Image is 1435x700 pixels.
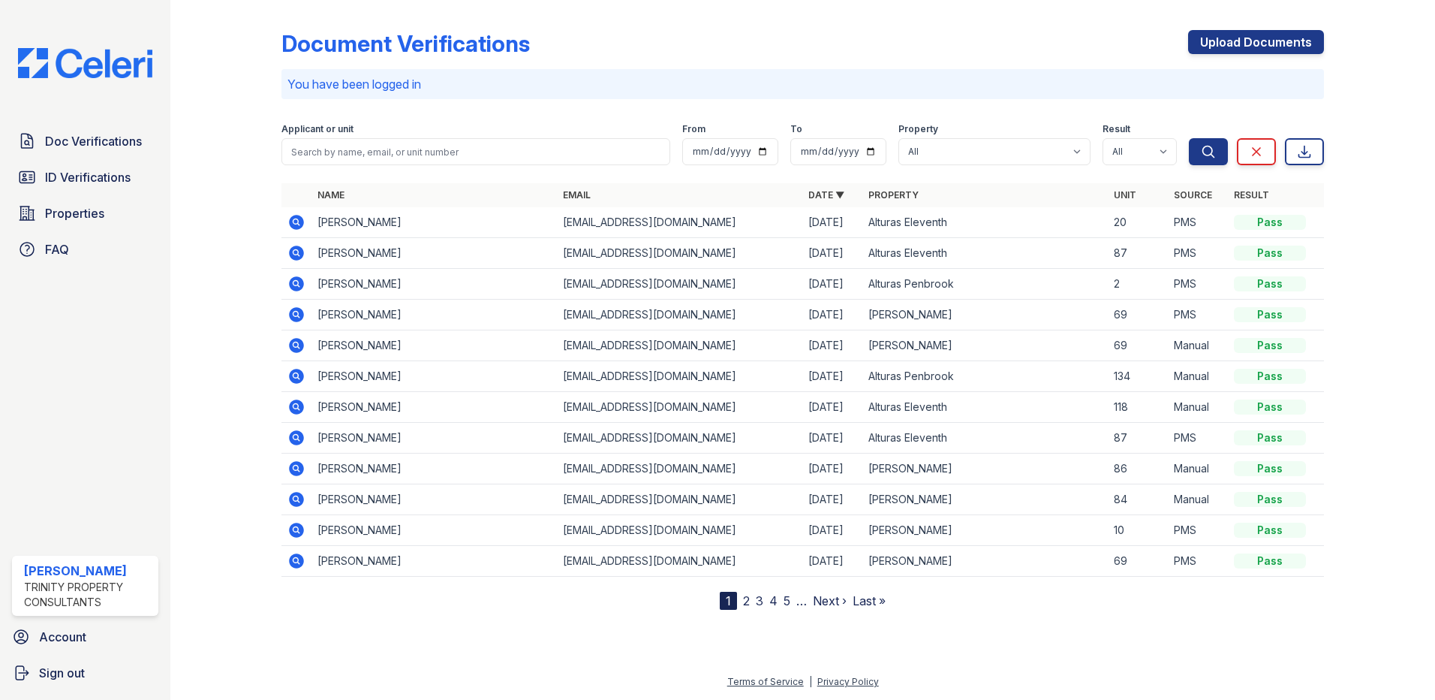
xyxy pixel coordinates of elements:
div: Pass [1234,307,1306,322]
td: 69 [1108,300,1168,330]
div: Trinity Property Consultants [24,580,152,610]
input: Search by name, email, or unit number [281,138,670,165]
a: 5 [784,593,790,608]
td: PMS [1168,269,1228,300]
div: Pass [1234,276,1306,291]
td: [DATE] [802,515,862,546]
td: [PERSON_NAME] [862,454,1108,484]
td: [DATE] [802,423,862,454]
a: FAQ [12,234,158,264]
label: Result [1103,123,1130,135]
td: [PERSON_NAME] [862,546,1108,577]
td: [PERSON_NAME] [311,546,557,577]
td: [PERSON_NAME] [311,484,557,515]
a: Doc Verifications [12,126,158,156]
td: [DATE] [802,300,862,330]
td: [DATE] [802,546,862,577]
td: [EMAIL_ADDRESS][DOMAIN_NAME] [557,269,802,300]
a: Properties [12,198,158,228]
td: [PERSON_NAME] [311,454,557,484]
div: Pass [1234,430,1306,445]
label: From [682,123,705,135]
td: 10 [1108,515,1168,546]
td: Manual [1168,361,1228,392]
td: [PERSON_NAME] [311,300,557,330]
a: Upload Documents [1188,30,1324,54]
td: 2 [1108,269,1168,300]
td: [EMAIL_ADDRESS][DOMAIN_NAME] [557,300,802,330]
label: To [790,123,802,135]
span: Sign out [39,664,85,682]
td: [PERSON_NAME] [862,300,1108,330]
td: 87 [1108,423,1168,454]
td: Alturas Eleventh [862,423,1108,454]
td: [EMAIL_ADDRESS][DOMAIN_NAME] [557,361,802,392]
a: Source [1174,189,1212,201]
p: You have been logged in [287,75,1318,93]
a: 2 [743,593,750,608]
a: Next › [813,593,847,608]
a: Last » [853,593,886,608]
td: Alturas Penbrook [862,269,1108,300]
td: [PERSON_NAME] [862,484,1108,515]
div: Pass [1234,246,1306,261]
td: [PERSON_NAME] [311,238,557,269]
td: [DATE] [802,484,862,515]
a: Property [868,189,919,201]
a: ID Verifications [12,162,158,192]
div: Pass [1234,400,1306,415]
td: PMS [1168,546,1228,577]
td: 86 [1108,454,1168,484]
td: PMS [1168,207,1228,238]
span: … [796,592,807,610]
a: Privacy Policy [817,676,879,687]
td: Manual [1168,484,1228,515]
span: FAQ [45,240,69,258]
td: Alturas Eleventh [862,207,1108,238]
td: [PERSON_NAME] [311,392,557,423]
span: Properties [45,204,104,222]
td: [DATE] [802,238,862,269]
div: Pass [1234,369,1306,384]
td: 84 [1108,484,1168,515]
div: | [809,676,812,687]
div: Pass [1234,461,1306,476]
iframe: chat widget [1372,640,1420,685]
label: Property [898,123,938,135]
td: Manual [1168,454,1228,484]
td: [DATE] [802,454,862,484]
a: Unit [1114,189,1136,201]
td: PMS [1168,515,1228,546]
div: Pass [1234,215,1306,230]
td: [DATE] [802,207,862,238]
td: [EMAIL_ADDRESS][DOMAIN_NAME] [557,330,802,361]
td: 134 [1108,361,1168,392]
td: [EMAIL_ADDRESS][DOMAIN_NAME] [557,207,802,238]
a: 3 [756,593,763,608]
a: Terms of Service [727,676,804,687]
span: ID Verifications [45,168,131,186]
td: [PERSON_NAME] [311,207,557,238]
td: Manual [1168,392,1228,423]
td: 69 [1108,330,1168,361]
td: [EMAIL_ADDRESS][DOMAIN_NAME] [557,546,802,577]
td: PMS [1168,300,1228,330]
td: Alturas Penbrook [862,361,1108,392]
div: Pass [1234,554,1306,569]
td: [PERSON_NAME] [311,515,557,546]
label: Applicant or unit [281,123,353,135]
td: PMS [1168,423,1228,454]
div: Pass [1234,338,1306,353]
td: [EMAIL_ADDRESS][DOMAIN_NAME] [557,484,802,515]
td: [DATE] [802,330,862,361]
a: 4 [769,593,778,608]
td: 118 [1108,392,1168,423]
td: [DATE] [802,392,862,423]
td: [DATE] [802,269,862,300]
div: Document Verifications [281,30,530,57]
a: Name [317,189,344,201]
td: [PERSON_NAME] [311,330,557,361]
a: Sign out [6,658,164,688]
td: [EMAIL_ADDRESS][DOMAIN_NAME] [557,392,802,423]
